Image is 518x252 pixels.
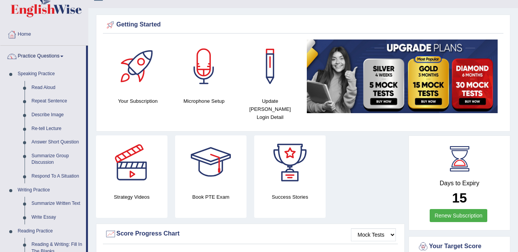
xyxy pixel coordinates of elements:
a: Speaking Practice [14,67,86,81]
h4: Update [PERSON_NAME] Login Detail [241,97,299,121]
a: Renew Subscription [430,209,488,222]
a: Respond To A Situation [28,170,86,183]
a: Describe Image [28,108,86,122]
a: Read Aloud [28,81,86,95]
h4: Microphone Setup [175,97,233,105]
a: Repeat Sentence [28,94,86,108]
h4: Success Stories [254,193,326,201]
a: Answer Short Question [28,135,86,149]
a: Re-tell Lecture [28,122,86,136]
img: small5.jpg [307,40,498,113]
a: Reading Practice [14,224,86,238]
h4: Your Subscription [109,97,167,105]
a: Write Essay [28,211,86,224]
a: Writing Practice [14,183,86,197]
h4: Book PTE Exam [175,193,247,201]
h4: Strategy Videos [96,193,167,201]
h4: Days to Expiry [417,180,501,187]
a: Summarize Group Discussion [28,149,86,170]
div: Score Progress Chart [105,228,396,240]
a: Summarize Written Text [28,197,86,211]
div: Getting Started [105,19,501,31]
b: 15 [452,190,467,205]
a: Practice Questions [0,46,86,65]
a: Home [0,24,88,43]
